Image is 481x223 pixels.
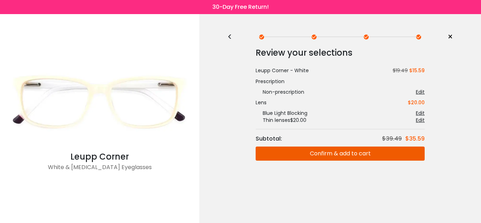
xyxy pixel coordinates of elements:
[408,99,425,106] div: $20.00
[448,32,453,42] span: ×
[416,110,425,117] div: Edit
[227,34,238,40] div: <
[256,110,307,117] div: Blue Light Blocking
[409,67,425,74] span: $15.59
[4,54,196,150] img: White Leupp Corner - Acetate Eyeglasses
[256,147,425,161] button: Confirm & add to cart
[416,88,425,95] div: Edit
[256,46,425,60] div: Review your selections
[390,67,408,74] span: $19.49
[256,117,306,124] div: Thin lenses $20.00
[4,163,196,177] div: White & [MEDICAL_DATA] Eyeglasses
[416,117,425,124] div: Edit
[256,67,309,74] div: Leupp Corner - White
[256,78,425,85] div: Prescription
[442,32,453,42] a: ×
[256,88,304,95] div: Non-prescription
[4,150,196,163] div: Leupp Corner
[405,135,425,143] div: $35.59
[256,99,267,106] div: Lens
[382,135,405,143] div: $39.49
[256,135,286,143] div: Subtotal:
